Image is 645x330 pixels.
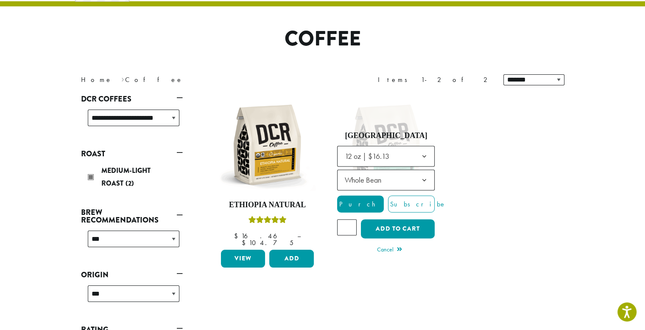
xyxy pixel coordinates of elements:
[337,131,435,141] h4: [GEOGRAPHIC_DATA]
[341,172,389,188] span: Whole Bean
[81,205,183,227] a: Brew Recommendations
[81,282,183,312] div: Origin
[75,27,571,51] h1: Coffee
[81,147,183,161] a: Roast
[81,106,183,136] div: DCR Coffees
[248,215,286,228] div: Rated 5.00 out of 5
[361,219,435,238] button: Add to cart
[337,146,435,166] span: 12 oz | $16.13
[218,96,316,194] img: DCR-12oz-FTO-Ethiopia-Natural-Stock-scaled.png
[81,227,183,257] div: Brew Recommendations
[377,244,402,256] a: Cancel
[378,75,491,85] div: Items 1-2 of 2
[81,161,183,195] div: Roast
[241,238,293,247] bdi: 104.75
[341,148,397,164] span: 12 oz | $16.13
[388,200,446,209] span: Subscribe
[219,200,316,210] h4: Ethiopia Natural
[241,238,249,247] span: $
[337,169,435,190] span: Whole Bean
[81,92,183,106] a: DCR Coffees
[121,72,124,85] span: ›
[338,200,409,209] span: Purchase
[81,268,183,282] a: Origin
[219,96,316,246] a: Ethiopia NaturalRated 5.00 out of 5
[337,219,357,235] input: Product quantity
[101,166,151,188] span: Medium-Light Roast
[337,96,435,274] a: Rated 5.00 out of 5
[126,178,134,188] span: (2)
[221,250,265,268] a: View
[81,75,112,84] a: Home
[297,231,301,240] span: –
[344,175,381,185] span: Whole Bean
[234,231,289,240] bdi: 16.46
[234,231,241,240] span: $
[81,75,310,85] nav: Breadcrumb
[269,250,314,268] button: Add
[344,151,389,161] span: 12 oz | $16.13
